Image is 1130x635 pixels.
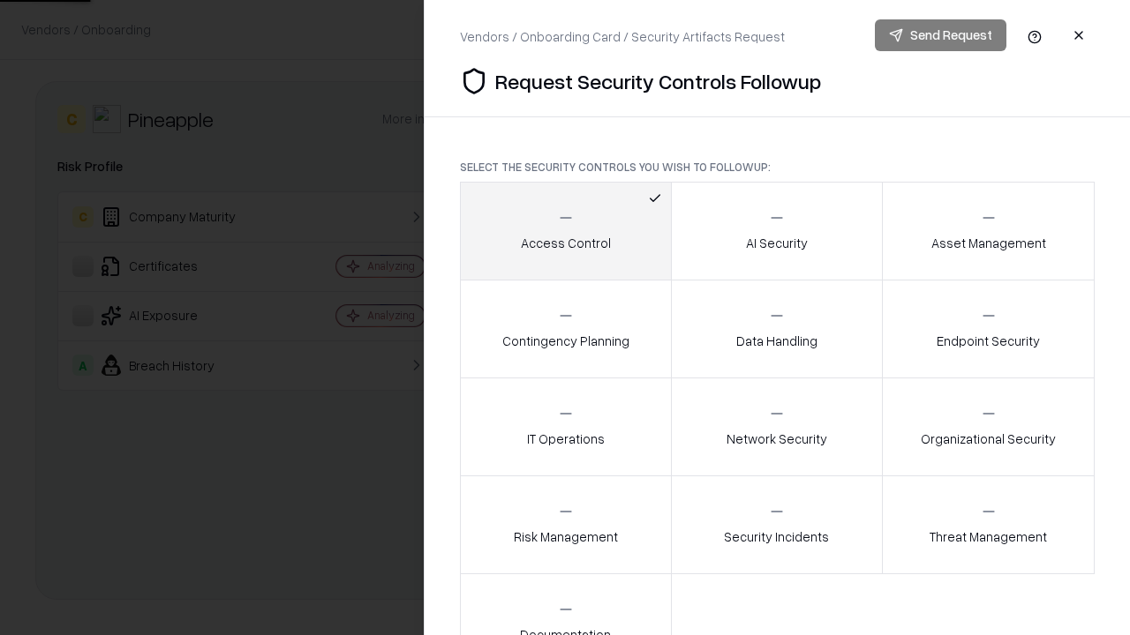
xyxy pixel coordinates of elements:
[495,67,821,95] p: Request Security Controls Followup
[727,430,827,448] p: Network Security
[882,280,1095,378] button: Endpoint Security
[671,182,884,280] button: AI Security
[460,27,785,46] div: Vendors / Onboarding Card / Security Artifacts Request
[931,234,1046,252] p: Asset Management
[502,332,629,350] p: Contingency Planning
[527,430,605,448] p: IT Operations
[460,377,672,476] button: IT Operations
[460,160,1095,175] p: Select the security controls you wish to followup:
[460,182,672,280] button: Access Control
[882,182,1095,280] button: Asset Management
[460,475,672,574] button: Risk Management
[746,234,808,252] p: AI Security
[460,280,672,378] button: Contingency Planning
[736,332,817,350] p: Data Handling
[671,280,884,378] button: Data Handling
[882,377,1095,476] button: Organizational Security
[514,527,618,546] p: Risk Management
[930,527,1047,546] p: Threat Management
[921,430,1056,448] p: Organizational Security
[882,475,1095,574] button: Threat Management
[724,527,829,546] p: Security Incidents
[937,332,1040,350] p: Endpoint Security
[671,475,884,574] button: Security Incidents
[521,234,611,252] p: Access Control
[671,377,884,476] button: Network Security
